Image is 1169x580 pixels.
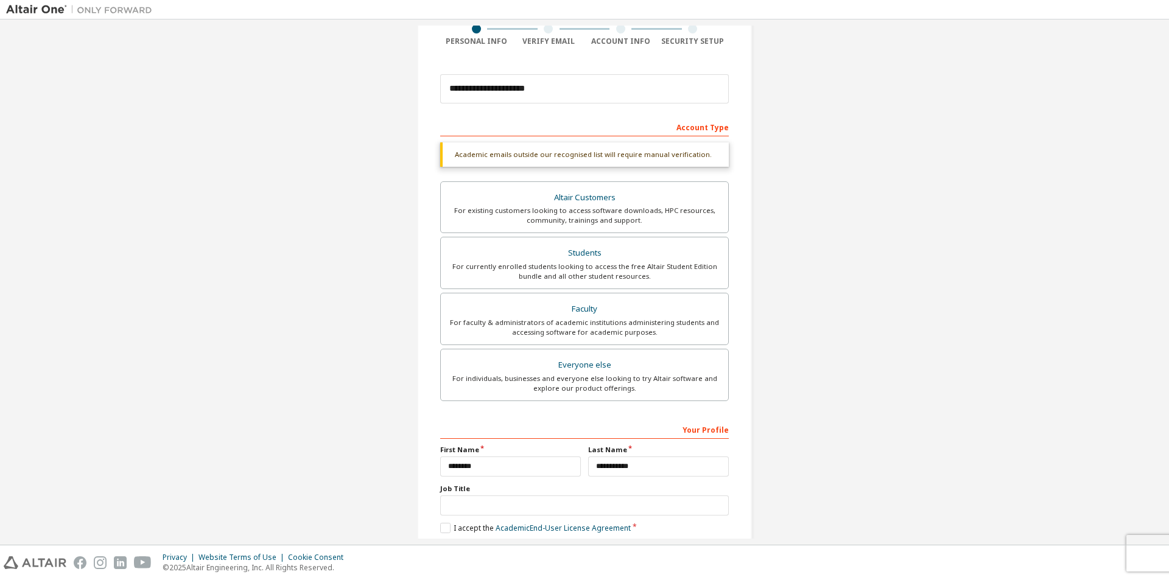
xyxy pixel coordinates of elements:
label: I accept the [440,523,631,533]
div: For existing customers looking to access software downloads, HPC resources, community, trainings ... [448,206,721,225]
label: Job Title [440,484,729,494]
img: Altair One [6,4,158,16]
div: Verify Email [513,37,585,46]
div: Account Type [440,117,729,136]
label: First Name [440,445,581,455]
img: instagram.svg [94,556,107,569]
div: Faculty [448,301,721,318]
div: Your Profile [440,419,729,439]
div: For individuals, businesses and everyone else looking to try Altair software and explore our prod... [448,374,721,393]
div: Academic emails outside our recognised list will require manual verification. [440,142,729,167]
div: Website Terms of Use [198,553,288,562]
div: Personal Info [440,37,513,46]
div: Account Info [584,37,657,46]
div: Security Setup [657,37,729,46]
div: Privacy [163,553,198,562]
div: For faculty & administrators of academic institutions administering students and accessing softwa... [448,318,721,337]
img: altair_logo.svg [4,556,66,569]
img: facebook.svg [74,556,86,569]
div: Altair Customers [448,189,721,206]
a: Academic End-User License Agreement [496,523,631,533]
div: Cookie Consent [288,553,351,562]
div: Everyone else [448,357,721,374]
label: Last Name [588,445,729,455]
p: © 2025 Altair Engineering, Inc. All Rights Reserved. [163,562,351,573]
img: youtube.svg [134,556,152,569]
div: Students [448,245,721,262]
div: For currently enrolled students looking to access the free Altair Student Edition bundle and all ... [448,262,721,281]
img: linkedin.svg [114,556,127,569]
